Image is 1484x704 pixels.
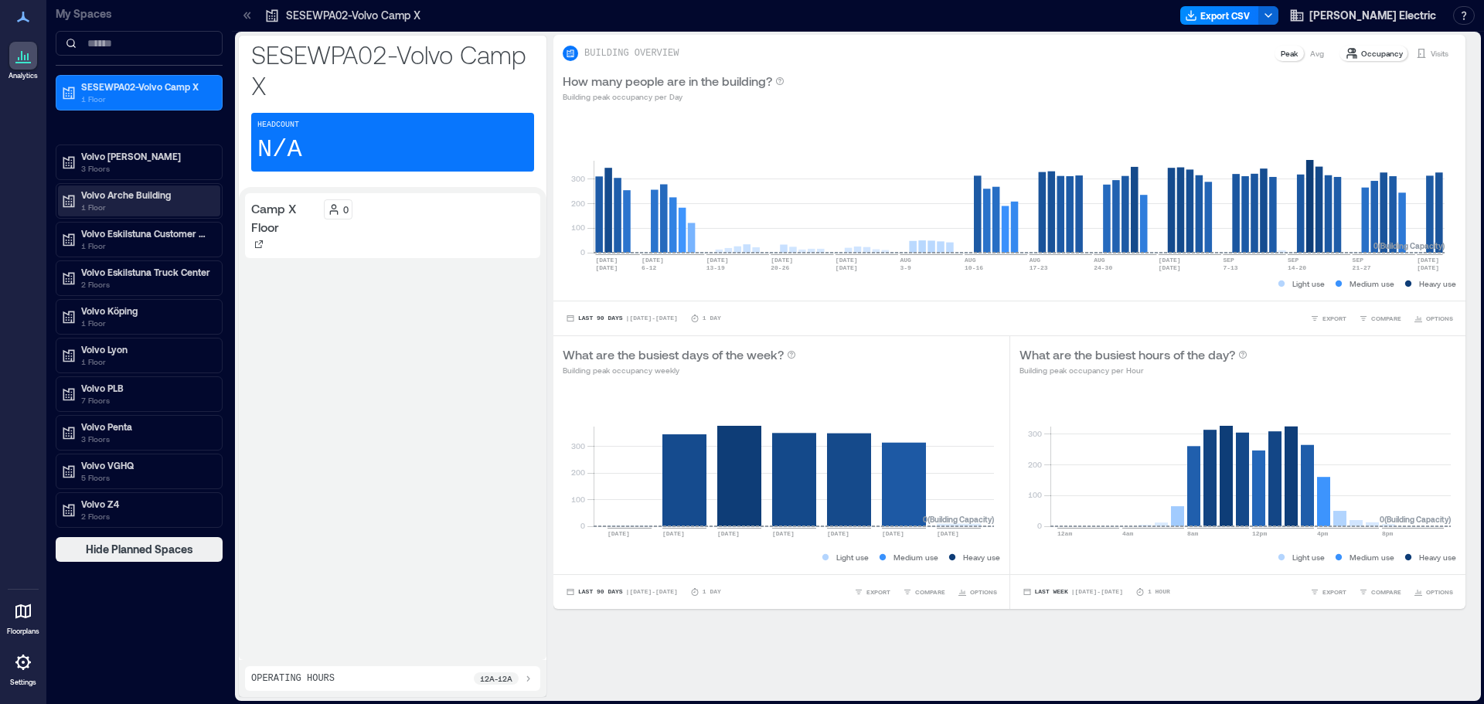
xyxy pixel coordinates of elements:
text: SEP [1353,257,1364,264]
p: Heavy use [1419,277,1456,290]
tspan: 100 [1027,490,1041,499]
text: [DATE] [662,530,685,537]
p: Occupancy [1361,47,1403,60]
text: 17-23 [1030,264,1048,271]
p: Volvo Lyon [81,343,211,355]
p: Building peak occupancy per Day [563,90,785,103]
text: 4am [1122,530,1134,537]
p: Medium use [1350,551,1394,563]
p: Building peak occupancy per Hour [1019,364,1247,376]
tspan: 300 [571,441,585,451]
p: 1 Hour [1148,587,1170,597]
text: [DATE] [1417,257,1439,264]
span: EXPORT [866,587,890,597]
text: 8pm [1382,530,1394,537]
p: Light use [1292,551,1325,563]
a: Analytics [4,37,43,85]
tspan: 300 [571,174,585,183]
text: [DATE] [706,257,729,264]
p: 7 Floors [81,394,211,406]
p: Volvo Z4 [81,498,211,510]
text: 8am [1187,530,1199,537]
text: 3-9 [900,264,911,271]
text: [DATE] [771,257,793,264]
text: 12am [1057,530,1072,537]
p: Volvo VGHQ [81,459,211,471]
text: [DATE] [1159,264,1181,271]
span: OPTIONS [1426,314,1453,323]
text: 10-16 [965,264,983,271]
p: Volvo PLB [81,382,211,394]
span: EXPORT [1322,314,1346,323]
p: 12a - 12a [480,672,512,685]
span: OPTIONS [970,587,997,597]
button: COMPARE [1356,311,1404,326]
text: 4pm [1317,530,1329,537]
p: Avg [1310,47,1324,60]
p: Floorplans [7,627,39,636]
p: Light use [836,551,869,563]
text: [DATE] [595,264,618,271]
p: How many people are in the building? [563,72,772,90]
p: What are the busiest hours of the day? [1019,345,1235,364]
text: [DATE] [1417,264,1439,271]
button: COMPARE [900,584,948,600]
p: 2 Floors [81,278,211,291]
p: SESEWPA02-Volvo Camp X [81,80,211,93]
p: SESEWPA02-Volvo Camp X [286,8,420,23]
p: N/A [257,134,302,165]
text: AUG [900,257,911,264]
p: 1 Floor [81,240,211,252]
p: Volvo Köping [81,304,211,317]
tspan: 100 [571,495,585,504]
button: OPTIONS [1411,311,1456,326]
button: OPTIONS [955,584,1000,600]
text: [DATE] [608,530,630,537]
text: 7-13 [1223,264,1237,271]
text: AUG [1030,257,1041,264]
p: Operating Hours [251,672,335,685]
p: Volvo Eskilstuna Truck Center [81,266,211,278]
a: Settings [5,644,42,692]
p: 1 Floor [81,317,211,329]
text: AUG [965,257,976,264]
a: Floorplans [2,593,44,641]
p: 3 Floors [81,433,211,445]
p: Medium use [893,551,938,563]
p: 5 Floors [81,471,211,484]
button: Last Week |[DATE]-[DATE] [1019,584,1126,600]
text: [DATE] [836,264,858,271]
text: 20-26 [771,264,789,271]
button: Last 90 Days |[DATE]-[DATE] [563,584,681,600]
tspan: 0 [580,521,585,530]
button: [PERSON_NAME] Electric [1285,3,1441,28]
p: Volvo [PERSON_NAME] [81,150,211,162]
p: Settings [10,678,36,687]
text: 14-20 [1288,264,1306,271]
tspan: 0 [580,247,585,257]
span: OPTIONS [1426,587,1453,597]
text: 12pm [1252,530,1267,537]
p: Building peak occupancy weekly [563,364,796,376]
p: Heavy use [1419,551,1456,563]
p: Visits [1431,47,1448,60]
text: SEP [1223,257,1234,264]
text: [DATE] [827,530,849,537]
text: SEP [1288,257,1299,264]
tspan: 200 [571,199,585,208]
tspan: 200 [1027,460,1041,469]
p: Volvo Penta [81,420,211,433]
p: Peak [1281,47,1298,60]
p: Heavy use [963,551,1000,563]
text: [DATE] [882,530,904,537]
button: Last 90 Days |[DATE]-[DATE] [563,311,681,326]
p: 2 Floors [81,510,211,522]
p: 1 Floor [81,355,211,368]
p: Volvo Arche Building [81,189,211,201]
button: EXPORT [1307,311,1350,326]
text: [DATE] [717,530,740,537]
text: [DATE] [937,530,959,537]
p: 0 [343,203,349,216]
text: 6-12 [642,264,656,271]
p: My Spaces [56,6,223,22]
